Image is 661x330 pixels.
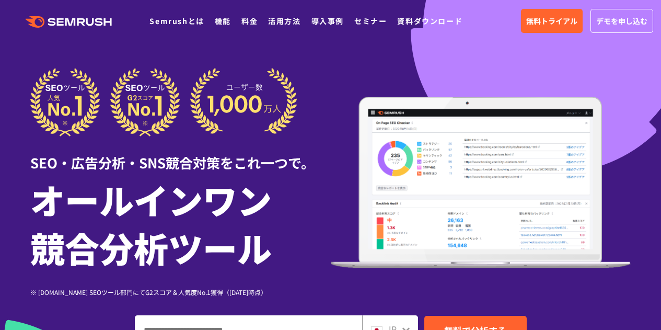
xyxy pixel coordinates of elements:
[30,287,331,297] div: ※ [DOMAIN_NAME] SEOツール部門にてG2スコア＆人気度No.1獲得（[DATE]時点）
[596,15,647,27] span: デモを申し込む
[30,175,331,271] h1: オールインワン 競合分析ツール
[590,9,653,33] a: デモを申し込む
[521,9,583,33] a: 無料トライアル
[30,136,331,173] div: SEO・広告分析・SNS競合対策をこれ一つで。
[215,16,231,26] a: 機能
[149,16,204,26] a: Semrushとは
[268,16,300,26] a: 活用方法
[526,15,577,27] span: 無料トライアル
[354,16,387,26] a: セミナー
[241,16,258,26] a: 料金
[397,16,462,26] a: 資料ダウンロード
[311,16,344,26] a: 導入事例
